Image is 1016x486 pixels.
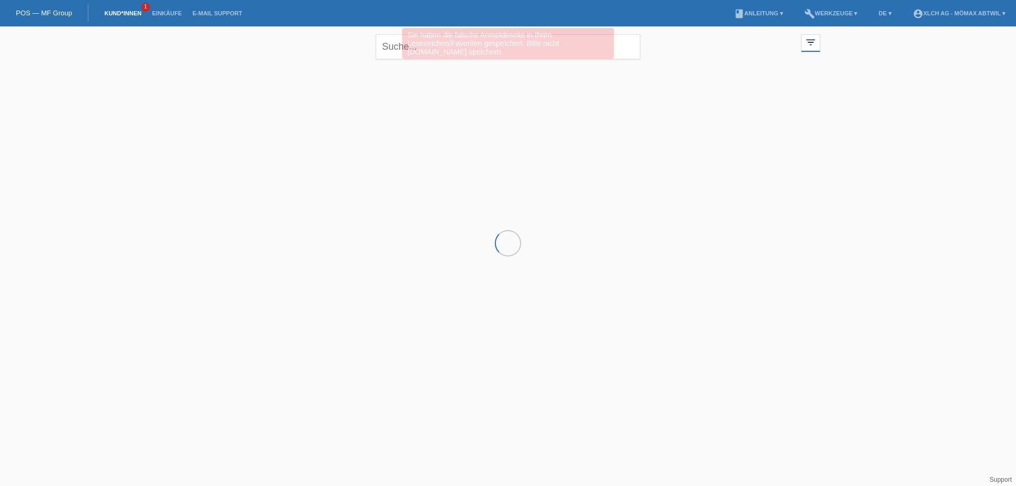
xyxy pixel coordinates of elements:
a: POS — MF Group [16,9,72,17]
div: Sie haben die falsche Anmeldeseite in Ihren Lesezeichen/Favoriten gespeichert. Bitte nicht [DOMAI... [402,28,614,59]
a: Kund*innen [99,10,147,16]
a: Support [990,476,1012,483]
a: bookAnleitung ▾ [729,10,788,16]
i: account_circle [913,8,923,19]
a: E-Mail Support [187,10,248,16]
span: 1 [141,3,150,12]
a: Einkäufe [147,10,187,16]
a: account_circleXLCH AG - Mömax Abtwil ▾ [908,10,1011,16]
a: DE ▾ [873,10,896,16]
a: buildWerkzeuge ▾ [799,10,863,16]
i: build [804,8,815,19]
i: book [734,8,745,19]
